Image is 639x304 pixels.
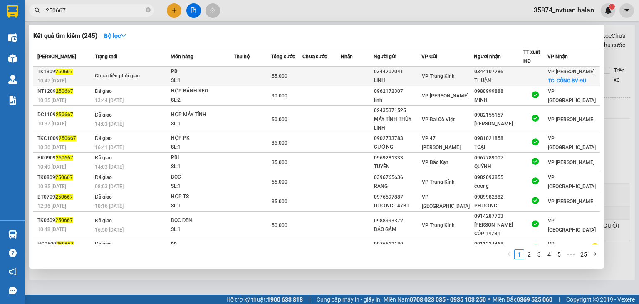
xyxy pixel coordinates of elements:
div: BK0909 [37,154,92,162]
div: 0914287703 [474,212,523,221]
span: VP 47 [PERSON_NAME] [422,135,461,150]
span: 08:03 [DATE] [95,184,124,189]
div: TOẠI [474,143,523,152]
div: 0396765636 [374,173,421,182]
div: HỘP BÁNH KẸO [171,87,233,96]
div: SL: 1 [171,76,233,85]
span: 16:50 [DATE] [95,227,124,233]
div: TK1309 [37,67,92,76]
span: TC: CỔNG BV ĐU [548,78,587,84]
div: BỌC ĐEN [171,216,233,225]
span: right [592,252,597,257]
div: [PERSON_NAME] [474,120,523,128]
span: Đã giao [95,88,112,94]
span: close-circle [146,7,151,15]
div: BT0709 [37,193,92,202]
img: warehouse-icon [8,54,17,63]
a: 1 [515,250,524,259]
div: 0988999888 [474,87,523,96]
span: 250667 [56,88,73,94]
div: SL: 1 [171,182,233,191]
div: HỘP TS [171,192,233,202]
div: SL: 1 [171,162,233,172]
span: TT xuất HĐ [523,49,540,64]
span: close-circle [146,7,151,12]
span: VP [GEOGRAPHIC_DATA] [548,218,596,233]
span: 14:03 [DATE] [95,164,124,170]
span: VP [PERSON_NAME] [548,241,587,256]
span: 10:49 [DATE] [37,164,66,170]
div: 02435371525 [374,106,421,115]
span: search [35,7,40,13]
div: 0989982882 [474,193,523,202]
div: MÁY TÍNH THÙY LINH [374,115,421,132]
span: VP Gửi [421,54,437,60]
div: 0976597887 [374,193,421,202]
span: VP Nhận [547,54,568,60]
span: 35.000 [272,199,287,204]
span: 12:36 [DATE] [37,203,66,209]
div: TK0809 [37,173,92,182]
span: 250667 [55,69,73,75]
div: linh [374,96,421,105]
span: VP [GEOGRAPHIC_DATA] [548,174,596,189]
li: Next 5 Pages [564,249,577,259]
a: 25 [578,250,589,259]
span: 10:48 [DATE] [37,227,66,232]
h3: Kết quả tìm kiếm ( 245 ) [33,32,97,40]
span: 55.000 [272,73,287,79]
div: LINH [374,76,421,85]
span: Đã giao [95,241,112,247]
div: 0344107286 [474,67,523,76]
span: 10:47 [DATE] [37,78,66,84]
div: TUYẾN [374,162,421,171]
div: SL: 1 [171,120,233,129]
div: 0911234468 [474,240,523,249]
div: 0969281333 [374,154,421,162]
img: warehouse-icon [8,33,17,42]
span: VP [GEOGRAPHIC_DATA] [548,88,596,103]
span: VP [PERSON_NAME] [548,159,594,165]
div: HG0509 [37,240,92,249]
button: Bộ lọcdown [97,29,133,42]
span: Đã giao [95,112,112,118]
span: left [507,252,512,257]
div: SL: 2 [171,96,233,105]
input: Tìm tên, số ĐT hoặc mã đơn [46,6,144,15]
div: 0982093855 [474,173,523,182]
span: VP [PERSON_NAME] [422,93,468,99]
span: Người nhận [474,54,501,60]
div: DƯƠNG 147BT [374,202,421,210]
div: cường [474,182,523,191]
span: 10:16 [DATE] [95,203,124,209]
span: VP Đại Cồ Việt [422,117,455,122]
span: VP Trung Kính [422,73,455,79]
div: HỘP PK [171,134,233,143]
span: 250667 [59,135,76,141]
div: NT1209 [37,87,92,96]
a: 5 [555,250,564,259]
span: 10:35 [DATE] [37,184,66,189]
span: 250667 [55,174,73,180]
div: THUẬN [474,76,523,85]
div: 0967789007 [474,154,523,162]
div: PBI [171,153,233,162]
span: Đã giao [95,155,112,161]
div: BỌC [171,173,233,182]
img: logo-vxr [7,5,18,18]
li: Next Page [590,249,600,259]
span: VP [GEOGRAPHIC_DATA] [548,135,596,150]
strong: Bộ lọc [104,32,126,39]
span: Người gửi [374,54,396,60]
span: Đã giao [95,135,112,141]
div: 0981021858 [474,134,523,143]
div: 0988993372 [374,217,421,225]
div: 0344207041 [374,67,421,76]
li: Previous Page [504,249,514,259]
span: 35.000 [272,140,287,146]
span: message [9,287,17,294]
div: PB [171,67,233,76]
span: notification [9,268,17,276]
span: 16:41 [DATE] [95,145,124,150]
span: Đã giao [95,218,112,224]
